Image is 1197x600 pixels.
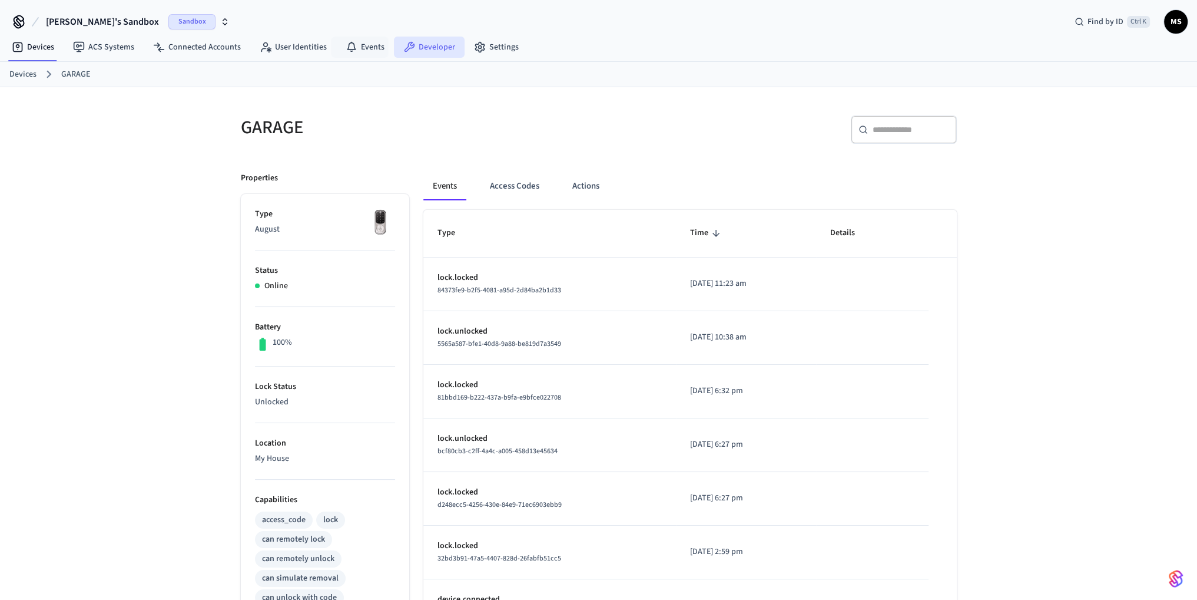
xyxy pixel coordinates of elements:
[437,325,662,338] p: lock.unlocked
[1169,569,1183,588] img: SeamLogoGradient.69752ec5.svg
[255,396,395,408] p: Unlocked
[273,337,292,349] p: 100%
[255,223,395,236] p: August
[168,14,215,29] span: Sandbox
[690,546,802,558] p: [DATE] 2:59 pm
[690,385,802,397] p: [DATE] 6:32 pm
[323,514,338,526] div: lock
[1164,10,1188,34] button: MS
[690,439,802,451] p: [DATE] 6:27 pm
[9,68,37,81] a: Devices
[437,339,561,349] span: 5565a587-bfe1-40d8-9a88-be819d7a3549
[262,533,325,546] div: can remotely lock
[255,208,395,220] p: Type
[437,393,561,403] span: 81bbd169-b222-437a-b9fa-e9bfce022708
[437,446,558,456] span: bcf80cb3-c2ff-4a4c-a005-458d13e45634
[437,500,562,510] span: d248ecc5-4256-430e-84e9-71ec6903ebb9
[336,37,394,58] a: Events
[437,285,561,295] span: 84373fe9-b2f5-4081-a95d-2d84ba2b1d33
[480,172,549,200] button: Access Codes
[437,553,561,563] span: 32bd3b91-47a5-4407-828d-26fabfb51cc5
[690,492,802,505] p: [DATE] 6:27 pm
[437,540,662,552] p: lock.locked
[563,172,609,200] button: Actions
[255,494,395,506] p: Capabilities
[2,37,64,58] a: Devices
[437,379,662,391] p: lock.locked
[262,572,339,585] div: can simulate removal
[264,280,288,292] p: Online
[423,172,957,200] div: ant example
[437,224,470,242] span: Type
[144,37,250,58] a: Connected Accounts
[690,224,724,242] span: Time
[394,37,465,58] a: Developer
[46,15,159,29] span: [PERSON_NAME]'s Sandbox
[423,172,466,200] button: Events
[241,172,278,184] p: Properties
[255,381,395,393] p: Lock Status
[437,272,662,284] p: lock.locked
[690,331,802,344] p: [DATE] 10:38 am
[255,437,395,450] p: Location
[255,265,395,277] p: Status
[690,278,802,290] p: [DATE] 11:23 am
[262,514,306,526] div: access_code
[255,453,395,465] p: My House
[1065,11,1159,32] div: Find by IDCtrl K
[830,224,870,242] span: Details
[366,208,395,238] img: Yale Assure Touchscreen Wifi Smart Lock, Satin Nickel, Front
[465,37,528,58] a: Settings
[241,116,592,140] h5: GARAGE
[255,321,395,334] p: Battery
[437,486,662,499] p: lock.locked
[1127,16,1150,28] span: Ctrl K
[262,553,334,565] div: can remotely unlock
[437,433,662,445] p: lock.unlocked
[61,68,90,81] a: GARAGE
[1087,16,1123,28] span: Find by ID
[64,37,144,58] a: ACS Systems
[250,37,336,58] a: User Identities
[1165,11,1186,32] span: MS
